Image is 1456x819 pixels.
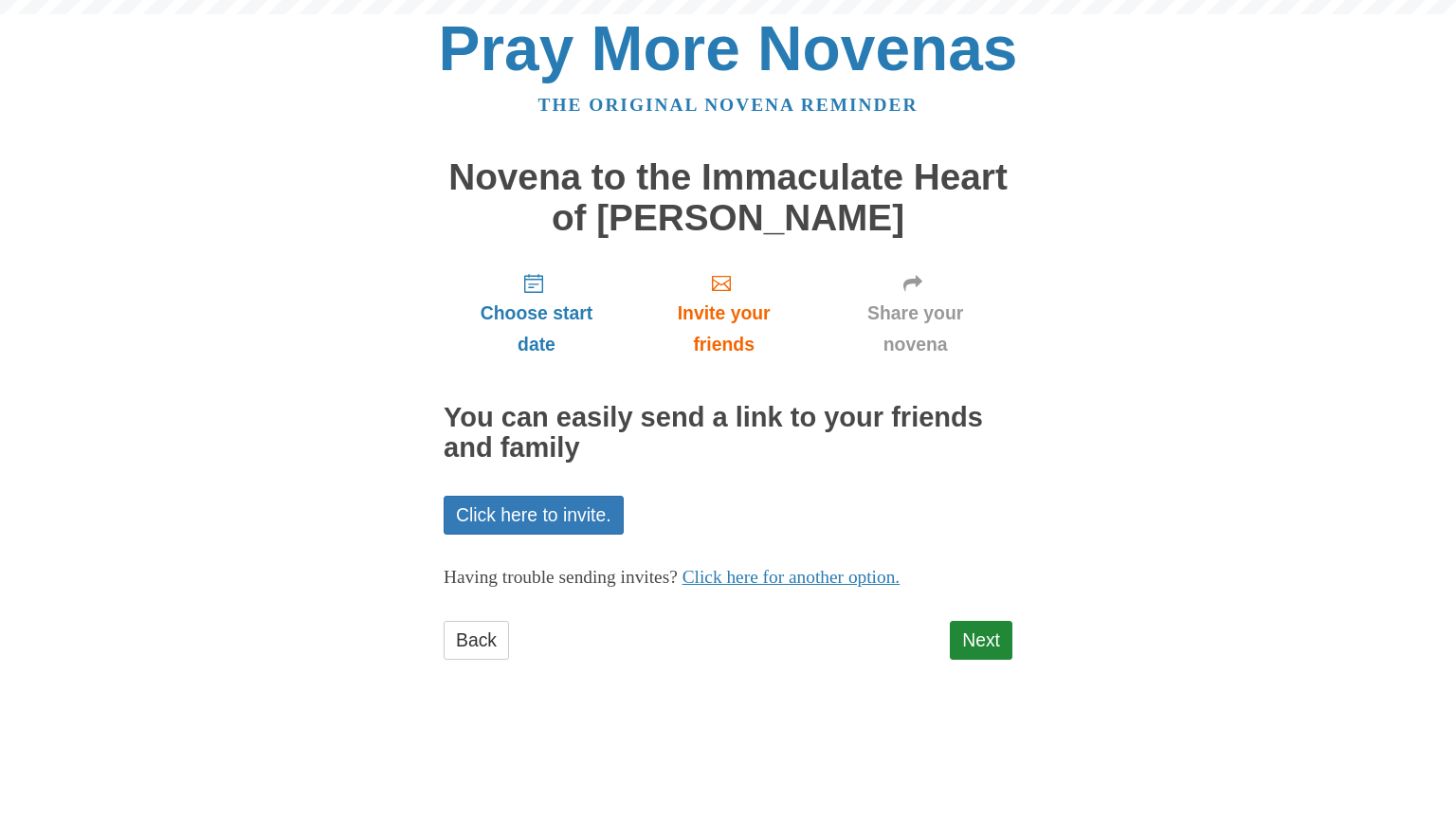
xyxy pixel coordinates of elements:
[950,621,1012,660] a: Next
[444,157,1012,238] h1: Novena to the Immaculate Heart of [PERSON_NAME]
[444,621,509,660] a: Back
[682,567,901,587] a: Click here for another option.
[444,257,629,370] a: Choose start date
[629,257,818,370] a: Invite your friends
[648,298,799,360] span: Invite your friends
[837,298,993,360] span: Share your novena
[538,95,919,115] a: The original novena reminder
[444,567,678,587] span: Having trouble sending invites?
[439,13,1018,83] a: Pray More Novenas
[463,298,610,360] span: Choose start date
[818,257,1012,370] a: Share your novena
[444,403,1012,464] h2: You can easily send a link to your friends and family
[444,496,624,535] a: Click here to invite.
